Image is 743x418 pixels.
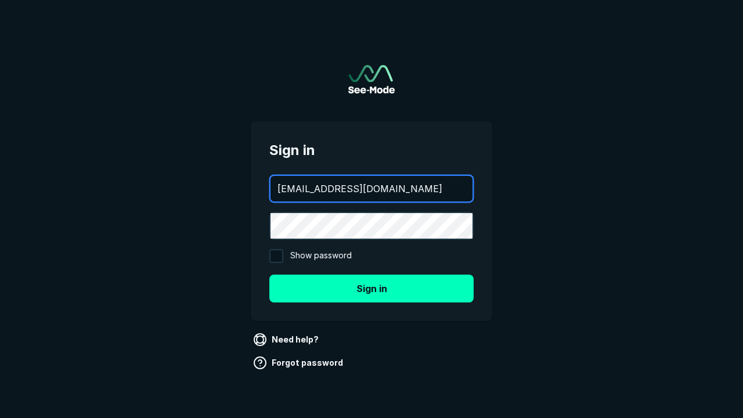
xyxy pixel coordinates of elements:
[251,354,348,372] a: Forgot password
[290,249,352,263] span: Show password
[269,140,474,161] span: Sign in
[269,275,474,302] button: Sign in
[348,65,395,93] img: See-Mode Logo
[348,65,395,93] a: Go to sign in
[270,176,473,201] input: your@email.com
[251,330,323,349] a: Need help?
